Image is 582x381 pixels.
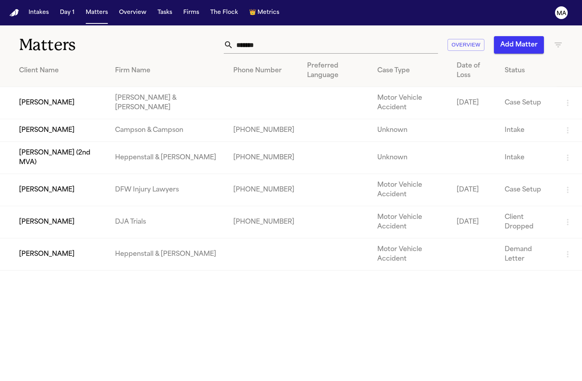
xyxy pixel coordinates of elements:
[498,119,557,142] td: Intake
[498,142,557,174] td: Intake
[498,87,557,119] td: Case Setup
[494,36,544,54] button: Add Matter
[246,6,282,20] button: crownMetrics
[498,206,557,238] td: Client Dropped
[371,119,450,142] td: Unknown
[377,66,444,75] div: Case Type
[109,206,227,238] td: DJA Trials
[498,238,557,271] td: Demand Letter
[227,119,301,142] td: [PHONE_NUMBER]
[371,238,450,271] td: Motor Vehicle Accident
[57,6,78,20] button: Day 1
[83,6,111,20] button: Matters
[19,35,170,55] h1: Matters
[450,206,498,238] td: [DATE]
[557,11,567,16] text: MA
[227,206,301,238] td: [PHONE_NUMBER]
[109,142,227,174] td: Heppenstall & [PERSON_NAME]
[233,66,294,75] div: Phone Number
[109,238,227,271] td: Heppenstall & [PERSON_NAME]
[457,61,492,80] div: Date of Loss
[498,174,557,206] td: Case Setup
[109,174,227,206] td: DFW Injury Lawyers
[25,6,52,20] button: Intakes
[115,66,221,75] div: Firm Name
[227,142,301,174] td: [PHONE_NUMBER]
[249,9,256,17] span: crown
[505,66,550,75] div: Status
[109,119,227,142] td: Campson & Campson
[19,66,102,75] div: Client Name
[450,174,498,206] td: [DATE]
[371,174,450,206] td: Motor Vehicle Accident
[227,174,301,206] td: [PHONE_NUMBER]
[154,6,175,20] button: Tasks
[109,87,227,119] td: [PERSON_NAME] & [PERSON_NAME]
[180,6,202,20] button: Firms
[116,6,150,20] button: Overview
[371,87,450,119] td: Motor Vehicle Accident
[257,9,279,17] span: Metrics
[207,6,241,20] button: The Flock
[10,9,19,17] img: Finch Logo
[450,87,498,119] td: [DATE]
[10,9,19,17] a: Home
[307,61,365,80] div: Preferred Language
[371,206,450,238] td: Motor Vehicle Accident
[448,39,484,51] button: Overview
[371,142,450,174] td: Unknown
